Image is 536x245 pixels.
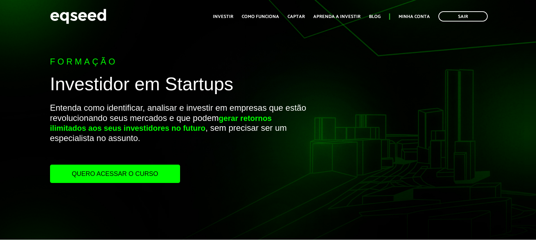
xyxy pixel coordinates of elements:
img: EqSeed [50,7,106,26]
a: Sair [438,11,488,22]
a: Blog [369,14,381,19]
a: Captar [288,14,305,19]
a: Investir [213,14,233,19]
a: Quero acessar o curso [50,165,180,183]
a: Aprenda a investir [313,14,361,19]
a: Minha conta [399,14,430,19]
p: Entenda como identificar, analisar e investir em empresas que estão revolucionando seus mercados ... [50,103,308,165]
p: Formação [50,57,308,67]
a: Como funciona [242,14,279,19]
h1: Investidor em Startups [50,74,308,98]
